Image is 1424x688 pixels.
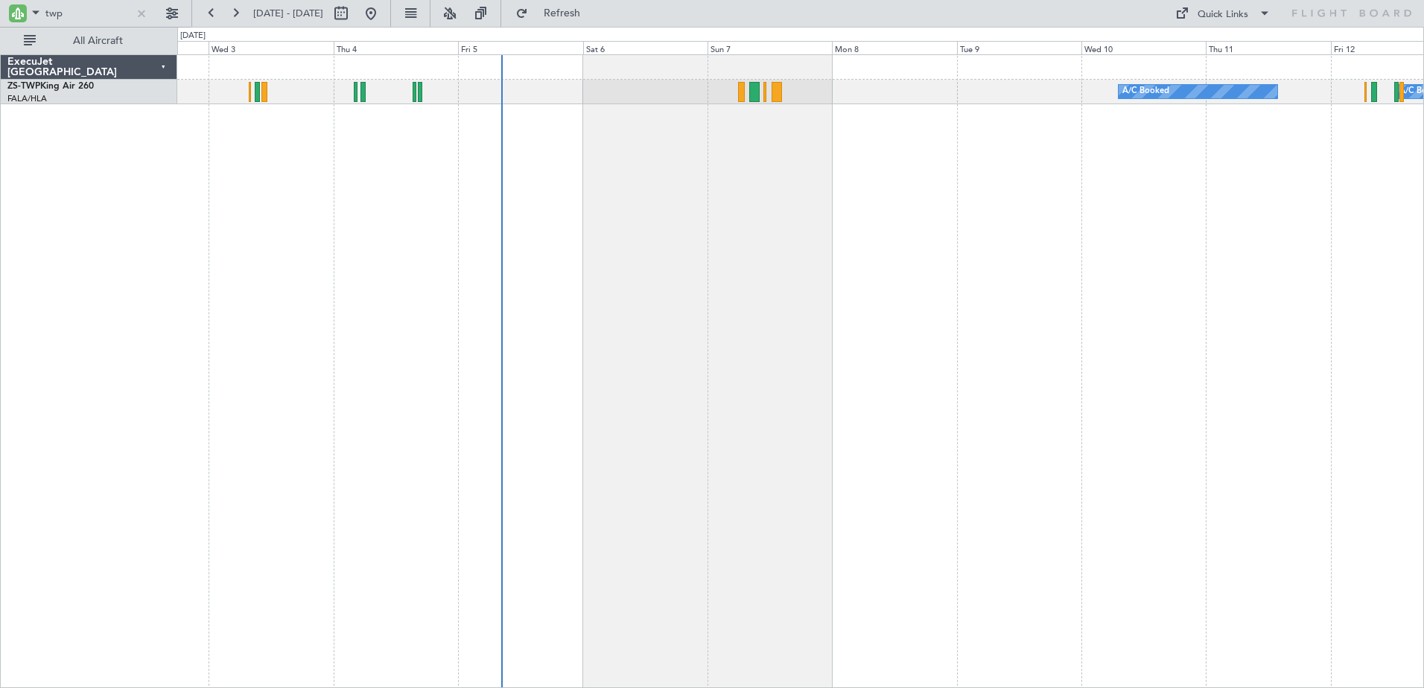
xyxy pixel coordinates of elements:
a: FALA/HLA [7,93,47,104]
span: [DATE] - [DATE] [253,7,323,20]
div: [DATE] [180,30,206,42]
div: Wed 3 [209,41,333,54]
span: All Aircraft [39,36,157,46]
div: Mon 8 [832,41,956,54]
button: All Aircraft [16,29,162,53]
div: Thu 4 [334,41,458,54]
span: ZS-TWP [7,82,40,91]
div: Wed 10 [1081,41,1206,54]
button: Refresh [509,1,598,25]
a: ZS-TWPKing Air 260 [7,82,94,91]
div: Quick Links [1198,7,1248,22]
div: Thu 11 [1206,41,1330,54]
div: Sat 6 [583,41,708,54]
div: A/C Booked [1122,80,1169,103]
button: Quick Links [1168,1,1278,25]
span: Refresh [531,8,594,19]
div: Fri 5 [458,41,582,54]
div: Tue 9 [957,41,1081,54]
input: A/C (Reg. or Type) [45,2,131,25]
div: Sun 7 [708,41,832,54]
